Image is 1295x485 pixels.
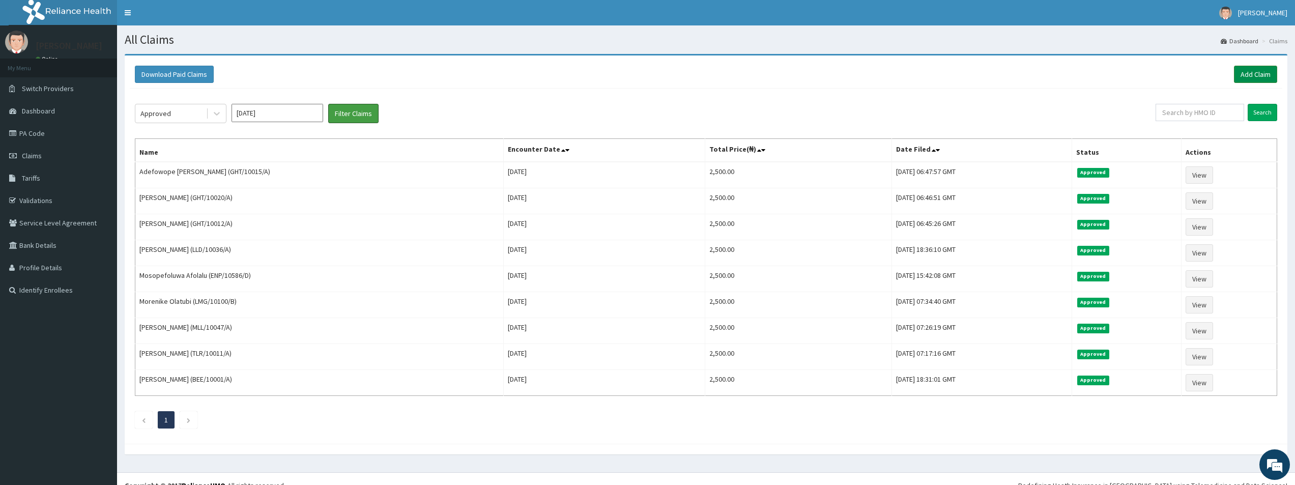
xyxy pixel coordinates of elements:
a: Online [36,55,60,63]
img: User Image [1219,7,1232,19]
span: Switch Providers [22,84,74,93]
td: [DATE] [503,344,705,370]
td: [DATE] 15:42:08 GMT [892,266,1072,292]
td: [DATE] 18:36:10 GMT [892,240,1072,266]
h1: All Claims [125,33,1287,46]
td: [DATE] 18:31:01 GMT [892,370,1072,396]
td: Mosopefoluwa Afolalu (ENP/10586/D) [135,266,504,292]
td: [DATE] 06:47:57 GMT [892,162,1072,188]
th: Date Filed [892,139,1072,162]
th: Encounter Date [503,139,705,162]
td: Morenike Olatubi (LMG/10100/B) [135,292,504,318]
td: [DATE] 07:26:19 GMT [892,318,1072,344]
td: [DATE] 07:34:40 GMT [892,292,1072,318]
a: View [1186,348,1213,365]
a: View [1186,166,1213,184]
span: Approved [1077,272,1109,281]
p: [PERSON_NAME] [36,41,102,50]
input: Select Month and Year [232,104,323,122]
td: [PERSON_NAME] (MLL/10047/A) [135,318,504,344]
li: Claims [1259,37,1287,45]
span: Approved [1077,194,1109,203]
td: [PERSON_NAME] (GHT/10020/A) [135,188,504,214]
td: 2,500.00 [705,266,891,292]
td: 2,500.00 [705,162,891,188]
span: Approved [1077,168,1109,177]
td: [PERSON_NAME] (TLR/10011/A) [135,344,504,370]
a: View [1186,374,1213,391]
th: Status [1072,139,1182,162]
span: Tariffs [22,174,40,183]
input: Search [1248,104,1277,121]
td: Adefowope [PERSON_NAME] (GHT/10015/A) [135,162,504,188]
td: [DATE] [503,370,705,396]
a: Page 1 is your current page [164,415,168,424]
td: [DATE] [503,266,705,292]
button: Filter Claims [328,104,379,123]
span: Approved [1077,350,1109,359]
td: 2,500.00 [705,240,891,266]
td: 2,500.00 [705,214,891,240]
a: Next page [186,415,191,424]
span: Dashboard [22,106,55,116]
a: View [1186,270,1213,288]
td: [PERSON_NAME] (LLD/10036/A) [135,240,504,266]
div: Approved [140,108,171,119]
td: [DATE] [503,318,705,344]
td: [DATE] [503,188,705,214]
a: View [1186,192,1213,210]
img: User Image [5,31,28,53]
span: Approved [1077,246,1109,255]
td: 2,500.00 [705,292,891,318]
a: View [1186,322,1213,339]
a: Previous page [141,415,146,424]
td: 2,500.00 [705,318,891,344]
th: Total Price(₦) [705,139,891,162]
td: [DATE] [503,292,705,318]
span: Approved [1077,324,1109,333]
a: View [1186,218,1213,236]
td: [DATE] 06:45:26 GMT [892,214,1072,240]
span: Approved [1077,376,1109,385]
td: [PERSON_NAME] (BEE/10001/A) [135,370,504,396]
span: Approved [1077,220,1109,229]
a: View [1186,244,1213,262]
a: Add Claim [1234,66,1277,83]
td: [DATE] 07:17:16 GMT [892,344,1072,370]
td: 2,500.00 [705,344,891,370]
td: 2,500.00 [705,188,891,214]
a: Dashboard [1221,37,1258,45]
button: Download Paid Claims [135,66,214,83]
td: [DATE] [503,240,705,266]
span: Claims [22,151,42,160]
th: Actions [1182,139,1277,162]
a: View [1186,296,1213,313]
span: Approved [1077,298,1109,307]
td: [PERSON_NAME] (GHT/10012/A) [135,214,504,240]
td: [DATE] 06:46:51 GMT [892,188,1072,214]
span: [PERSON_NAME] [1238,8,1287,17]
td: [DATE] [503,162,705,188]
td: [DATE] [503,214,705,240]
input: Search by HMO ID [1156,104,1244,121]
td: 2,500.00 [705,370,891,396]
th: Name [135,139,504,162]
